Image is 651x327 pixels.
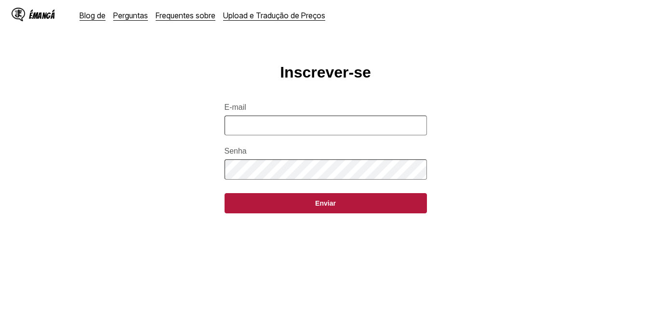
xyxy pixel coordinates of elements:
[225,193,427,213] button: Enviar
[315,199,336,207] font: Enviar
[280,64,371,81] font: Inscrever-se
[113,11,148,20] a: Perguntas
[225,147,247,155] font: Senha
[80,11,106,20] a: Blog de
[223,11,325,20] a: Upload e Tradução de Preços
[12,8,25,21] img: Logotipo IsManga
[12,8,72,23] a: Logotipo IsMangaÉMangá
[225,103,246,111] font: E-mail
[156,11,215,20] a: Frequentes sobre
[29,11,54,20] font: ÉMangá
